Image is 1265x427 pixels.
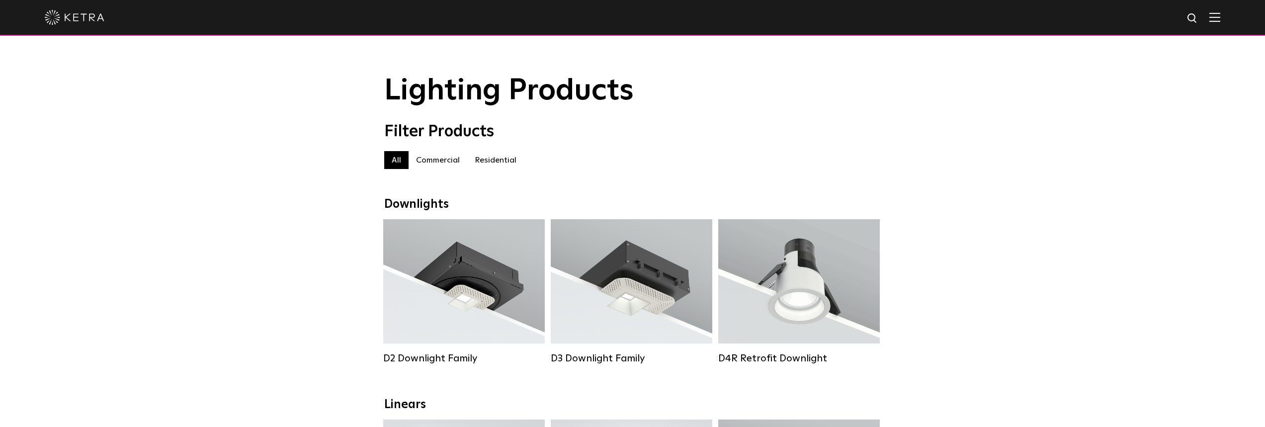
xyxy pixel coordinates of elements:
[383,352,545,364] div: D2 Downlight Family
[409,151,467,169] label: Commercial
[551,219,712,364] a: D3 Downlight Family Lumen Output:700 / 900 / 1100Colors:White / Black / Silver / Bronze / Paintab...
[718,352,880,364] div: D4R Retrofit Downlight
[45,10,104,25] img: ketra-logo-2019-white
[384,122,881,141] div: Filter Products
[551,352,712,364] div: D3 Downlight Family
[384,197,881,212] div: Downlights
[718,219,880,364] a: D4R Retrofit Downlight Lumen Output:800Colors:White / BlackBeam Angles:15° / 25° / 40° / 60°Watta...
[384,151,409,169] label: All
[383,219,545,364] a: D2 Downlight Family Lumen Output:1200Colors:White / Black / Gloss Black / Silver / Bronze / Silve...
[384,76,634,106] span: Lighting Products
[384,398,881,412] div: Linears
[1186,12,1199,25] img: search icon
[1209,12,1220,22] img: Hamburger%20Nav.svg
[467,151,524,169] label: Residential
